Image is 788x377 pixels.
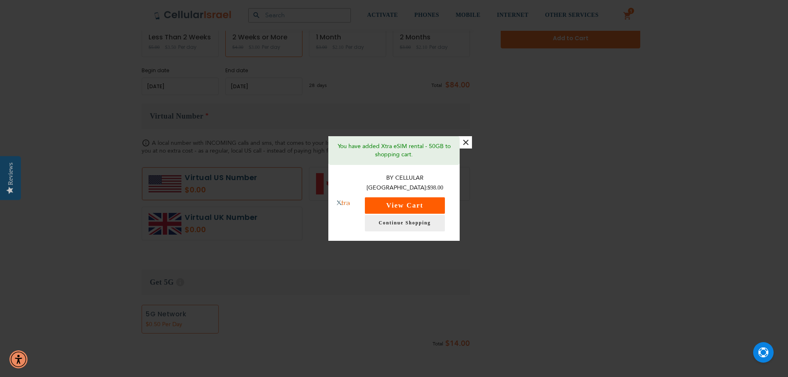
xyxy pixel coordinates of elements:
div: Reviews [7,162,14,185]
button: View Cart [365,197,445,214]
a: Continue Shopping [365,215,445,231]
button: × [460,136,472,149]
span: $98.00 [428,185,444,191]
p: By Cellular [GEOGRAPHIC_DATA]: [358,173,452,193]
p: You have added Xtra eSIM rental - 50GB to shopping cart. [334,142,454,159]
div: Accessibility Menu [9,350,27,368]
